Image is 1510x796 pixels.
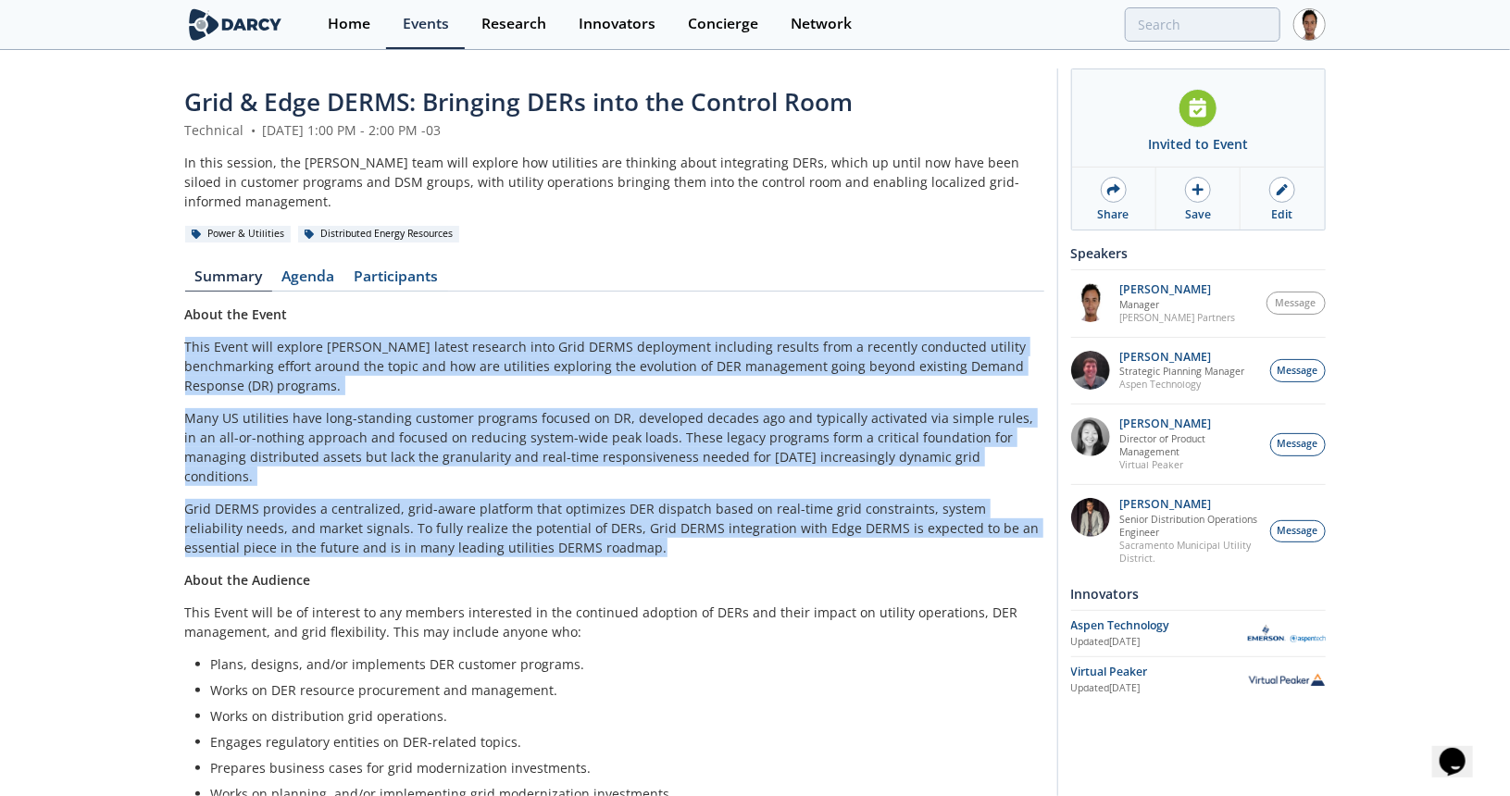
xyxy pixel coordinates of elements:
p: Manager [1119,298,1235,311]
a: Participants [344,269,448,292]
p: Strategic Planning Manager [1119,365,1244,378]
p: Senior Distribution Operations Engineer [1119,513,1260,539]
button: Message [1270,359,1326,382]
li: Engages regulatory entities on DER-related topics. [211,732,1031,752]
p: Grid DERMS provides a centralized, grid-aware platform that optimizes DER dispatch based on real-... [185,499,1044,557]
p: This Event will be of interest to any members interested in the continued adoption of DERs and th... [185,603,1044,641]
a: Edit [1241,168,1324,230]
div: Invited to Event [1148,134,1248,154]
p: Virtual Peaker [1119,458,1260,471]
p: Sacramento Municipal Utility District. [1119,539,1260,565]
div: Aspen Technology [1071,617,1248,634]
div: Updated [DATE] [1071,681,1248,696]
div: Technical [DATE] 1:00 PM - 2:00 PM -03 [185,120,1044,140]
button: Message [1270,433,1326,456]
p: [PERSON_NAME] [1119,417,1260,430]
p: Aspen Technology [1119,378,1244,391]
img: Profile [1293,8,1326,41]
p: [PERSON_NAME] [1119,283,1235,296]
div: Research [481,17,546,31]
img: accc9a8e-a9c1-4d58-ae37-132228efcf55 [1071,351,1110,390]
span: • [248,121,259,139]
div: Edit [1272,206,1293,223]
div: Save [1185,206,1211,223]
p: This Event will explore [PERSON_NAME] latest research into Grid DERMS deployment including result... [185,337,1044,395]
button: Message [1267,292,1326,315]
a: Agenda [272,269,344,292]
img: logo-wide.svg [185,8,286,41]
img: 8160f632-77e6-40bd-9ce2-d8c8bb49c0dd [1071,417,1110,456]
a: Virtual Peaker Updated[DATE] Virtual Peaker [1071,664,1326,696]
div: Updated [DATE] [1071,635,1248,650]
p: Many US utilities have long-standing customer programs focused on DR, developed decades ago and t... [185,408,1044,486]
img: Aspen Technology [1248,625,1326,642]
img: Virtual Peaker [1248,673,1326,686]
p: [PERSON_NAME] Partners [1119,311,1235,324]
strong: About the Audience [185,571,311,589]
li: Plans, designs, and/or implements DER customer programs. [211,654,1031,674]
button: Message [1270,520,1326,543]
strong: About the Event [185,305,288,323]
div: Speakers [1071,237,1326,269]
span: Message [1278,364,1318,379]
div: In this session, the [PERSON_NAME] team will explore how utilities are thinking about integrating... [185,153,1044,211]
div: Network [791,17,852,31]
div: Distributed Energy Resources [298,226,460,243]
a: Aspen Technology Updated[DATE] Aspen Technology [1071,617,1326,650]
iframe: chat widget [1432,722,1491,777]
div: Concierge [688,17,758,31]
span: Message [1278,437,1318,452]
li: Works on distribution grid operations. [211,706,1031,726]
img: vRBZwDRnSTOrB1qTpmXr [1071,283,1110,322]
div: Home [328,17,370,31]
div: Power & Utilities [185,226,292,243]
div: Share [1098,206,1129,223]
p: Director of Product Management [1119,432,1260,458]
img: 7fca56e2-1683-469f-8840-285a17278393 [1071,498,1110,537]
span: Message [1278,524,1318,539]
div: Innovators [579,17,655,31]
li: Prepares business cases for grid modernization investments. [211,758,1031,777]
input: Advanced Search [1125,7,1280,42]
a: Summary [185,269,272,292]
p: [PERSON_NAME] [1119,351,1244,364]
div: Innovators [1071,578,1326,610]
span: Grid & Edge DERMS: Bringing DERs into the Control Room [185,85,854,118]
span: Message [1276,296,1317,311]
div: Virtual Peaker [1071,664,1248,680]
div: Events [403,17,449,31]
p: [PERSON_NAME] [1119,498,1260,511]
li: Works on DER resource procurement and management. [211,680,1031,700]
